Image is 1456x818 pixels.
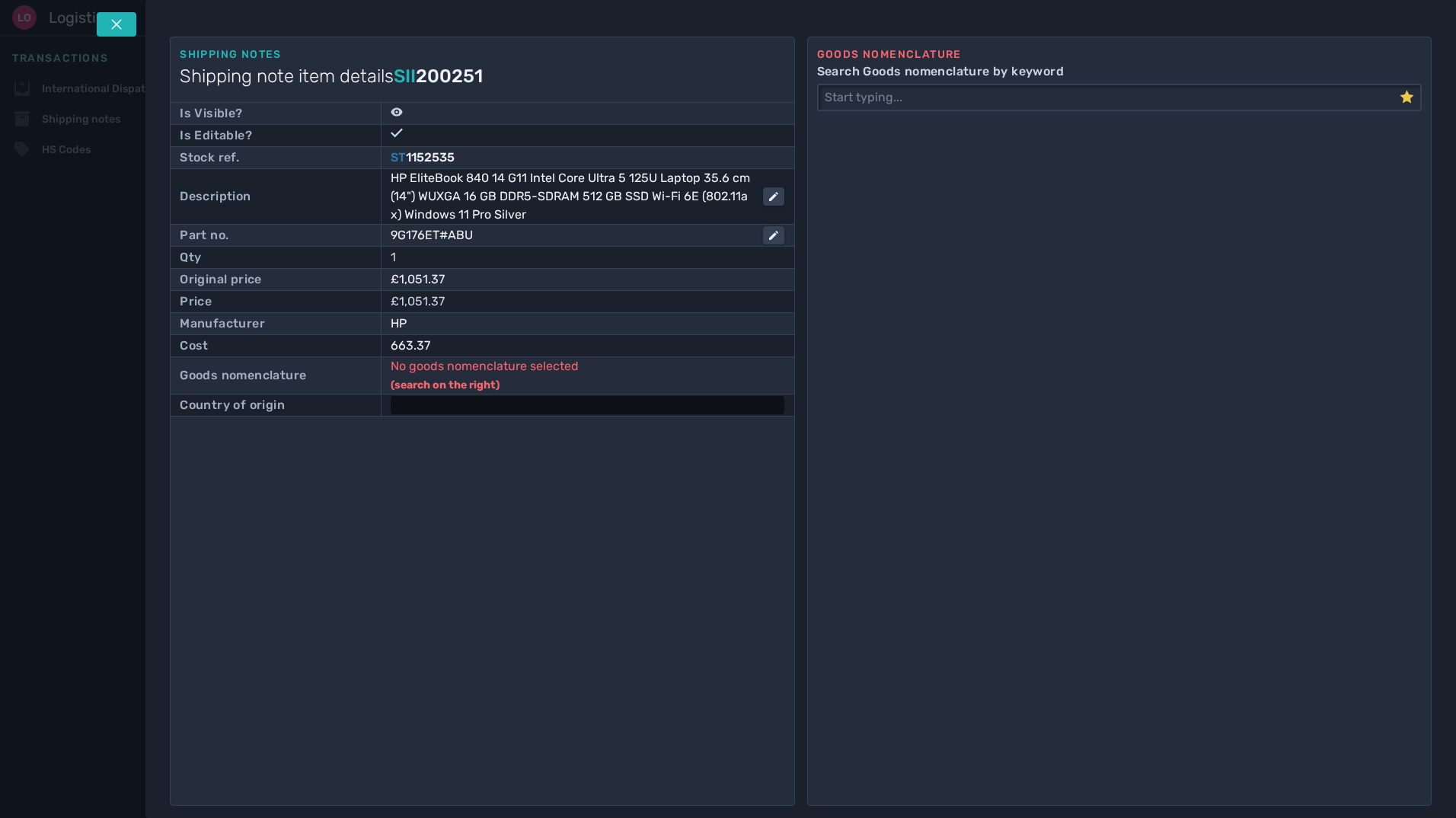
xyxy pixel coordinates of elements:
[180,46,784,62] div: Shipping notes
[819,85,1400,110] input: Search Goods nomenclature by keyword
[391,357,784,394] p: No goods nomenclature selected
[817,46,1422,62] div: Goods nomenclature
[180,248,201,267] div: Qty
[180,187,251,206] div: Description
[180,292,212,311] div: Price
[391,150,406,165] span: ST
[180,337,209,355] div: Cost
[391,337,763,355] div: 663.37
[180,149,239,167] div: Stock ref.
[180,270,262,289] div: Original price
[391,292,784,311] div: £1,051.37
[391,270,763,289] div: £1,051.37
[391,379,500,391] span: (search on the right)
[406,150,455,165] span: 1152535
[180,126,252,145] div: Is Editable?
[391,315,763,333] div: HP
[391,248,784,267] div: 1
[180,226,228,244] div: Part no.
[394,66,416,87] span: SII
[180,62,784,90] h1: Shipping note item details
[416,66,483,87] span: 200251
[180,315,265,333] div: Manufacturer
[180,396,285,414] div: Country of origin
[180,104,242,123] div: Is Visible?
[180,366,306,385] div: Goods nomenclature
[97,12,136,37] button: Tap escape key to close
[391,169,751,224] div: HP EliteBook 840 14 G11 Intel Core Ultra 5 125U Laptop 35.6 cm (14") WUXGA 16 GB DDR5-SDRAM 512 G...
[817,62,1422,81] label: Search Goods nomenclature by keyword
[391,226,751,244] div: 9G176ET#ABU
